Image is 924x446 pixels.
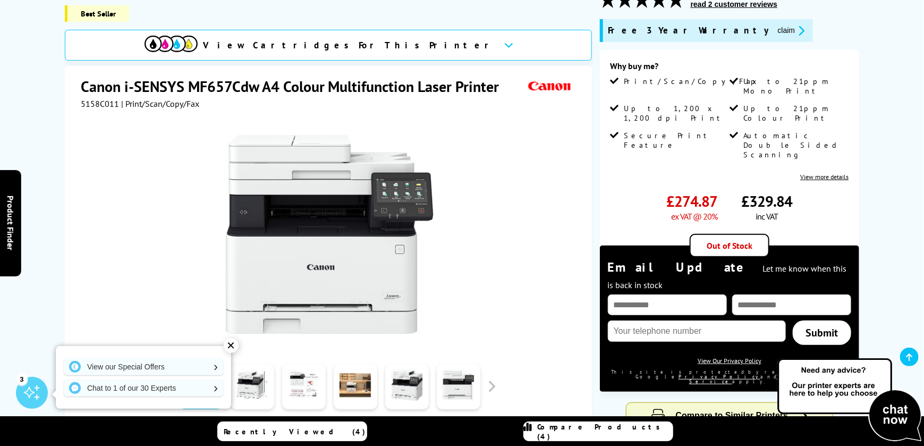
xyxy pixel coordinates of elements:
span: View Cartridges For This Printer [203,39,495,51]
span: Up to 21ppm Colour Print [743,104,846,123]
div: 3 [16,373,28,385]
span: £274.87 [667,191,718,211]
span: ex VAT @ 20% [672,211,718,222]
img: Canon i-SENSYS MF657Cdw [225,130,434,339]
a: Recently Viewed (4) [217,422,367,441]
span: Let me know when this is back in stock [608,263,847,290]
span: Automatic Double Sided Scanning [743,131,846,159]
a: Privacy Policy [679,374,760,380]
button: Compare to Similar Printers [626,403,833,429]
span: Secure Print Feature [624,131,727,150]
span: Up to 21ppm Mono Print [743,77,846,96]
h1: Canon i-SENSYS MF657Cdw A4 Colour Multifunction Laser Printer [81,77,510,96]
a: Chat to 1 of our 30 Experts [64,380,223,397]
span: | Print/Scan/Copy/Fax [121,98,199,109]
span: Print/Scan/Copy/Fax [624,77,761,86]
span: inc VAT [756,211,778,222]
div: Out of Stock [690,234,769,257]
a: Compare Products (4) [523,422,673,441]
div: Why buy me? [611,61,849,77]
span: Compare to Similar Printers [676,411,789,420]
img: Canon [525,77,574,96]
a: View Our Privacy Policy [698,357,761,365]
a: Terms of Service [689,374,824,384]
input: Your telephone number [608,321,786,342]
div: ✕ [224,338,239,353]
span: Free 3 Year Warranty [608,24,769,37]
span: £329.84 [741,191,792,211]
div: Email Update [608,259,852,292]
span: Compare Products (4) [538,422,673,441]
span: Up to 1,200 x 1,200 dpi Print [624,104,727,123]
button: promo-description [775,24,808,37]
span: Product Finder [5,196,16,250]
a: View our Special Offers [64,358,223,375]
a: View more details [800,173,849,181]
span: Recently Viewed (4) [224,427,366,436]
img: Open Live Chat window [775,357,924,444]
div: This site is protected by reCAPTCHA and the Google and apply. [608,369,852,384]
img: View Cartridges [145,36,198,52]
a: Submit [793,321,851,345]
span: 5158C011 [81,98,119,109]
span: Best Seller [65,5,129,22]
